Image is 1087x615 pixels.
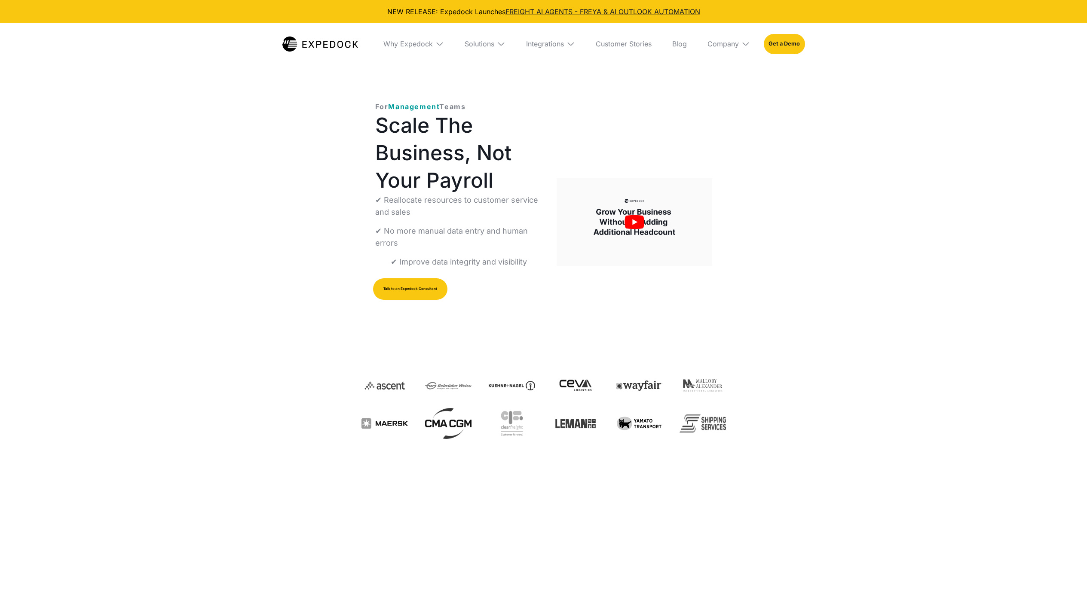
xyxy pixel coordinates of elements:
p: ✔ Improve data integrity and visibility [391,256,527,268]
a: FREIGHT AI AGENTS - FREYA & AI OUTLOOK AUTOMATION [505,7,700,16]
a: Customer Stories [589,23,658,64]
div: Company [707,40,739,48]
p: For Teams [375,101,466,112]
p: ✔ No more manual data entry and human errors [375,225,543,249]
a: Get a Demo [764,34,805,54]
p: ✔ Reallocate resources to customer service and sales [375,194,543,218]
h1: Scale The Business, Not Your Payroll [375,112,543,194]
a: Talk to an Expedock Consultant [373,278,447,300]
span: Management [388,102,439,111]
a: Blog [665,23,694,64]
div: Solutions [465,40,494,48]
div: Why Expedock [383,40,433,48]
div: NEW RELEASE: Expedock Launches [7,7,1080,16]
div: Integrations [526,40,564,48]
